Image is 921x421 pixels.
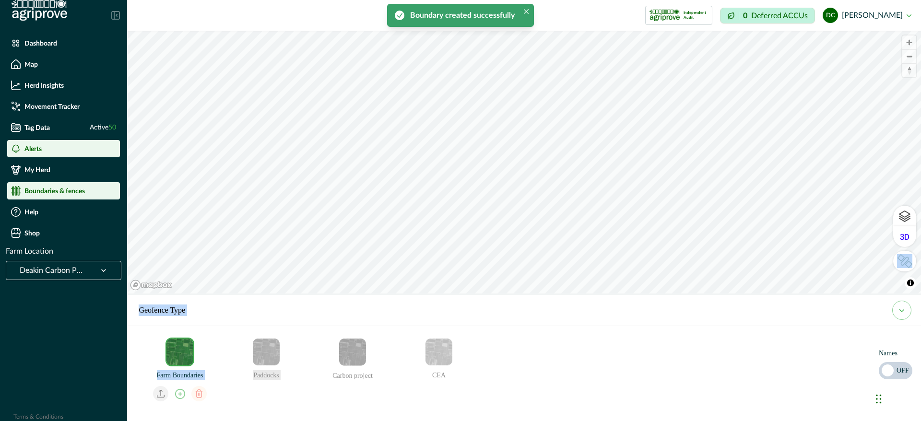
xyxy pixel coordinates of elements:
img: carbon_project-509173bb.png [339,339,366,366]
img: certification logo [649,8,680,23]
div: Boundary created successfully [410,10,515,21]
button: Close [520,6,532,17]
p: Help [24,208,38,216]
button: Paddocks [252,338,281,366]
a: Alerts [7,140,120,157]
img: LkRIKP7pqK064DBUf7vatyaj0RnXiK+1zEGAAAAAElFTkSuQmCC [897,254,912,268]
span: Active [90,123,116,133]
p: Farm Boundaries [139,366,221,380]
button: Zoom in [902,35,916,49]
span: 50 [108,124,116,131]
p: Independent Audit [684,11,708,20]
button: dylan cronje[PERSON_NAME] [823,4,911,27]
button: email add [151,384,170,403]
p: Names [879,344,912,358]
a: Map [7,56,120,73]
a: Terms & Conditions [13,414,63,420]
p: 0 [743,12,747,20]
img: paddocks-d56e6cad.png [253,339,280,365]
p: Deferred ACCUs [751,12,808,19]
button: certification logoIndependent Audit [645,6,712,25]
a: Movement Tracker [7,98,120,115]
a: Mapbox logo [130,280,172,291]
p: Movement Tracker [24,103,80,110]
span: Reset bearing to north [902,64,916,77]
button: Zoom out [902,49,916,63]
img: cea-d36996c9.png [425,339,452,365]
p: Paddocks [225,366,307,380]
a: Help [7,203,120,221]
p: My Herd [24,166,50,174]
p: Shop [24,229,40,237]
div: Drag [876,385,882,413]
p: CEA [398,366,480,380]
p: Boundaries & fences [24,187,85,195]
img: farm_boundary-bb1ba2f7.png [166,339,193,365]
button: Farm Boundaries [165,338,194,366]
button: Toggle attribution [905,277,916,289]
canvas: Map [127,31,921,293]
a: Boundaries & fences [7,182,120,199]
p: Herd Insights [24,82,64,89]
span: Zoom out [902,50,916,63]
button: CEA [425,338,453,366]
a: Shop [7,224,120,242]
a: Tag DataActive50 [7,119,120,136]
p: Map [24,60,38,68]
button: my herd [892,301,911,320]
button: Reset bearing to north [902,63,916,77]
p: Farm Location [6,246,53,257]
button: Carbon project [338,338,367,367]
p: Tag Data [24,124,50,131]
p: Alerts [24,145,42,152]
button: email add [170,384,189,403]
p: Geofence Type [139,304,185,316]
p: Dashboard [24,39,57,47]
a: My Herd [7,161,120,178]
iframe: Chat Widget [873,375,921,421]
a: Herd Insights [7,77,120,94]
p: Carbon project [311,367,394,381]
a: Dashboard [7,35,120,52]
